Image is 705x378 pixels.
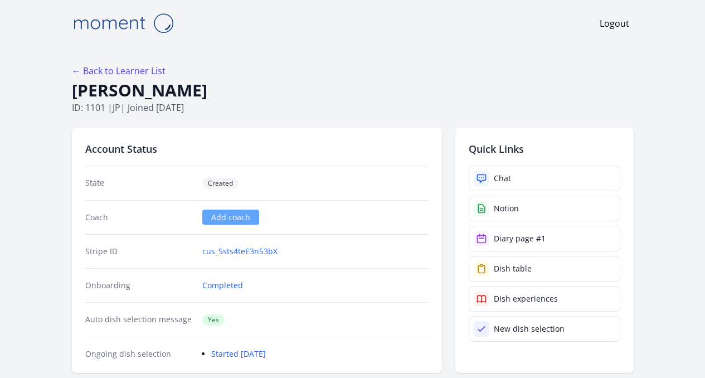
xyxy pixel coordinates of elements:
a: Dish experiences [469,286,620,312]
dt: Coach [85,212,194,223]
p: ID: 1101 | | Joined [DATE] [72,101,634,114]
dt: Onboarding [85,280,194,291]
span: Created [202,178,239,189]
a: Add coach [202,210,259,225]
a: Logout [600,17,629,30]
div: New dish selection [494,323,565,335]
div: Dish table [494,263,532,274]
a: Diary page #1 [469,226,620,251]
h1: [PERSON_NAME] [72,80,634,101]
dt: Stripe ID [85,246,194,257]
a: New dish selection [469,316,620,342]
a: Completed [202,280,243,291]
div: Notion [494,203,519,214]
a: Notion [469,196,620,221]
div: Diary page #1 [494,233,546,244]
div: Chat [494,173,511,184]
a: ← Back to Learner List [72,65,166,77]
span: Yes [202,314,225,326]
h2: Account Status [85,141,429,157]
a: Started [DATE] [211,348,266,359]
dt: Ongoing dish selection [85,348,194,360]
dt: Auto dish selection message [85,314,194,326]
a: Dish table [469,256,620,282]
a: cus_Ssts4teE3n53bX [202,246,278,257]
div: Dish experiences [494,293,558,304]
a: Chat [469,166,620,191]
h2: Quick Links [469,141,620,157]
span: jp [113,101,120,114]
img: Moment [67,9,179,37]
dt: State [85,177,194,189]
